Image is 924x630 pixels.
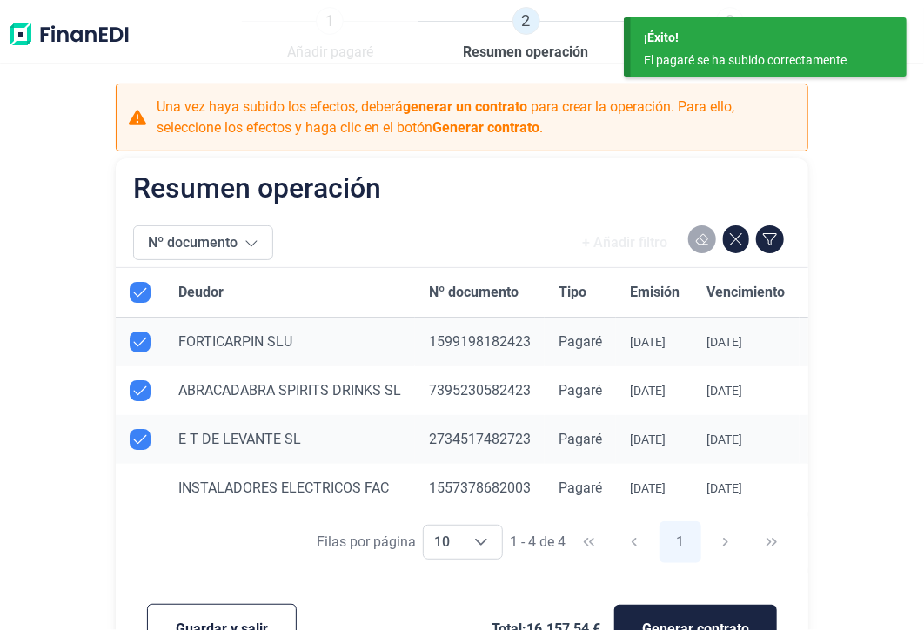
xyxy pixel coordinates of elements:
[660,521,701,563] button: Page 1
[178,431,301,447] span: E T DE LEVANTE SL
[130,380,151,401] div: Row Unselected null
[559,333,602,350] span: Pagaré
[130,429,151,450] div: Row Unselected null
[464,42,589,63] span: Resumen operación
[130,282,151,303] div: All items selected
[630,432,680,446] div: [DATE]
[559,382,602,399] span: Pagaré
[429,333,531,350] span: 1599198182423
[630,481,680,495] div: [DATE]
[403,98,527,115] b: generar un contrato
[613,521,655,563] button: Previous Page
[707,481,786,495] div: [DATE]
[429,282,519,303] span: Nº documento
[568,521,610,563] button: First Page
[317,532,416,553] div: Filas por página
[130,332,151,352] div: Row Unselected null
[424,526,460,559] span: 10
[644,51,880,70] div: El pagaré se ha subido correctamente
[707,384,786,398] div: [DATE]
[460,526,502,559] div: Choose
[559,431,602,447] span: Pagaré
[429,382,531,399] span: 7395230582423
[178,333,292,350] span: FORTICARPIN SLU
[464,7,589,63] a: 2Resumen operación
[432,119,539,136] b: Generar contrato
[133,176,381,200] h2: Resumen operación
[510,535,566,549] span: 1 - 4 de 4
[7,7,131,63] img: Logo de aplicación
[707,282,786,303] span: Vencimiento
[751,521,793,563] button: Last Page
[133,225,273,260] button: Nº documento
[178,282,224,303] span: Deudor
[429,479,531,496] span: 1557378682003
[630,384,680,398] div: [DATE]
[157,97,798,138] p: Una vez haya subido los efectos, deberá para crear la operación. Para ello, seleccione los efecto...
[178,479,389,496] span: INSTALADORES ELECTRICOS FAC
[512,7,540,35] span: 2
[630,282,680,303] span: Emisión
[178,382,401,399] span: ABRACADABRA SPIRITS DRINKS SL
[429,431,531,447] span: 2734517482723
[559,282,586,303] span: Tipo
[705,521,747,563] button: Next Page
[707,335,786,349] div: [DATE]
[559,479,602,496] span: Pagaré
[630,335,680,349] div: [DATE]
[707,432,786,446] div: [DATE]
[644,29,894,47] div: ¡Éxito!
